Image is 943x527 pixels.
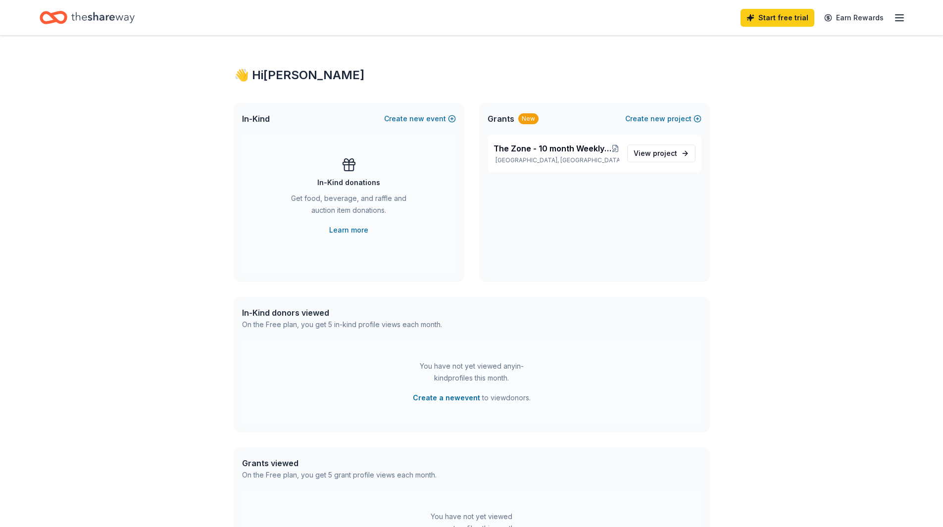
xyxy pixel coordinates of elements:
span: Grants [488,113,514,125]
span: The Zone - 10 month Weekly Mindfulness Class taught in elementary schools [494,143,611,154]
div: You have not yet viewed any in-kind profiles this month. [410,360,534,384]
a: View project [627,144,695,162]
div: In-Kind donations [317,177,380,189]
span: In-Kind [242,113,270,125]
p: [GEOGRAPHIC_DATA], [GEOGRAPHIC_DATA] [494,156,619,164]
div: On the Free plan, you get 5 in-kind profile views each month. [242,319,442,331]
button: Createnewproject [625,113,701,125]
div: On the Free plan, you get 5 grant profile views each month. [242,469,437,481]
span: to view donors . [413,392,531,404]
a: Earn Rewards [818,9,890,27]
button: Createnewevent [384,113,456,125]
div: In-Kind donors viewed [242,307,442,319]
button: Create a newevent [413,392,480,404]
div: Grants viewed [242,457,437,469]
div: New [518,113,539,124]
a: Learn more [329,224,368,236]
div: 👋 Hi [PERSON_NAME] [234,67,709,83]
span: project [653,149,677,157]
a: Start free trial [741,9,814,27]
a: Home [40,6,135,29]
div: Get food, beverage, and raffle and auction item donations. [282,192,416,220]
span: new [409,113,424,125]
span: View [634,147,677,159]
span: new [650,113,665,125]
